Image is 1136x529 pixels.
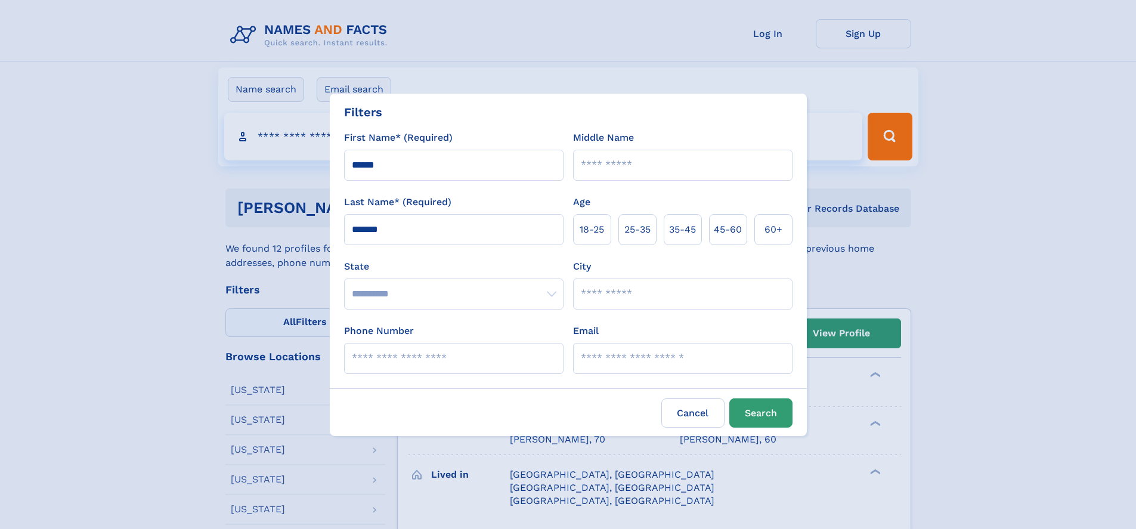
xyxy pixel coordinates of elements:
label: First Name* (Required) [344,131,453,145]
div: Filters [344,103,382,121]
label: State [344,259,564,274]
button: Search [729,398,793,428]
label: Email [573,324,599,338]
label: Age [573,195,590,209]
label: Cancel [661,398,725,428]
span: 60+ [764,222,782,237]
label: Last Name* (Required) [344,195,451,209]
span: 18‑25 [580,222,604,237]
label: Middle Name [573,131,634,145]
span: 35‑45 [669,222,696,237]
label: Phone Number [344,324,414,338]
span: 25‑35 [624,222,651,237]
label: City [573,259,591,274]
span: 45‑60 [714,222,742,237]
